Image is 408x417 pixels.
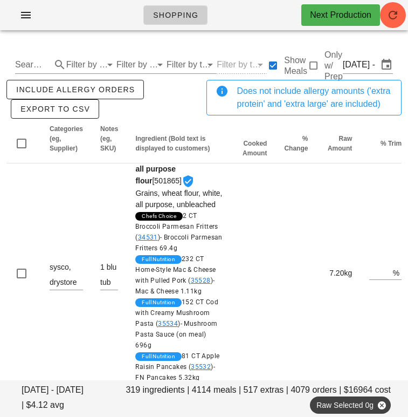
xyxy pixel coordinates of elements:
[66,56,116,73] div: Filter by category
[284,55,307,77] label: Show Meals
[135,298,218,349] span: 152 CT Cod with Creamy Mushroom Pasta ( )
[135,189,222,209] span: Grains, wheat flour, white, all purpose, unbleached
[191,277,211,284] a: 35528
[316,124,361,163] th: Raw Amount: Not sorted. Activate to sort ascending.
[328,135,352,152] span: Raw Amount
[135,234,222,252] span: - Broccoli Parmesan Fritters 69.4g
[135,320,217,349] span: - Mushroom Pasta Sauce (on meal) 696g
[135,135,210,152] span: Ingredient (Bold text is displayed to customers)
[16,85,135,94] span: include allergy orders
[135,165,223,383] span: [501865]
[100,125,118,152] span: Notes (eg, SKU)
[50,125,83,152] span: Categories (eg, Supplier)
[135,352,219,381] span: 81 CT Apple Raisin Pancakes ( )
[158,320,178,327] a: 35534
[153,11,198,19] span: Shopping
[142,255,175,264] span: Full Nutrition
[138,234,158,241] a: 34531
[116,56,167,73] div: Filter by stream
[275,124,316,163] th: % Change: Not sorted. Activate to sort ascending.
[6,80,144,99] button: include allergy orders
[316,163,361,384] td: 7.20kg
[142,298,175,307] span: Full Nutrition
[20,105,90,113] span: Export to CSV
[393,265,402,279] div: %
[135,165,176,185] strong: all purpose flour
[310,9,371,22] div: Next Production
[232,124,276,163] th: Cooked Amount: Not sorted. Activate to sort ascending.
[143,5,208,25] a: Shopping
[22,399,64,412] span: | $4.12 avg
[41,124,92,163] th: Categories (eg, Supplier): Not sorted. Activate to sort ascending.
[237,85,393,111] div: Does not include allergy amounts ('extra protein' and 'extra large' are included)
[127,124,231,163] th: Ingredient (Bold text is displayed to customers): Not sorted. Activate to sort ascending.
[243,140,267,157] span: Cooked Amount
[11,99,99,119] button: Export to CSV
[191,363,211,371] a: 35532
[92,124,127,163] th: Notes (eg, SKU): Not sorted. Activate to sort ascending.
[381,140,402,147] span: % Trim
[142,352,175,361] span: Full Nutrition
[324,50,343,82] label: Only w/ Prep
[167,56,217,73] div: Filter by time of day
[377,400,386,410] button: Close
[316,397,384,414] span: Raw Selected 0g
[142,212,176,221] span: Chefs Choice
